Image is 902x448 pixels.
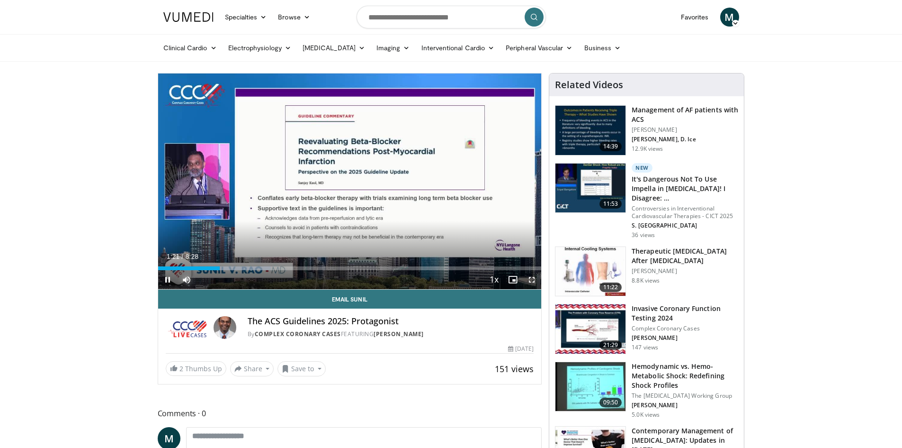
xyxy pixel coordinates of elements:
[632,362,738,390] h3: Hemodynamic vs. Hemo-Metabolic Shock: Redefining Shock Profiles
[374,330,424,338] a: [PERSON_NAME]
[555,106,625,155] img: bKdxKv0jK92UJBOH4xMDoxOjBrO-I4W8.150x105_q85_crop-smart_upscale.jpg
[632,205,738,220] p: Controversies in Interventional Cardiovascular Therapies - CICT 2025
[632,267,738,275] p: [PERSON_NAME]
[555,163,738,239] a: 11:53 New It's Dangerous Not To Use Impella in [MEDICAL_DATA]! I Disagree: … Controversies in Int...
[163,12,214,22] img: VuMedi Logo
[555,304,625,354] img: 29018604-ad88-4fab-821f-042c17100d81.150x105_q85_crop-smart_upscale.jpg
[599,142,622,151] span: 14:39
[214,316,236,339] img: Avatar
[357,6,546,28] input: Search topics, interventions
[219,8,273,27] a: Specialties
[632,334,738,342] p: [PERSON_NAME]
[297,38,371,57] a: [MEDICAL_DATA]
[632,174,738,203] h3: It's Dangerous Not To Use Impella in [MEDICAL_DATA]! I Disagree: …
[632,145,663,153] p: 12.9K views
[158,38,223,57] a: Clinical Cardio
[230,361,274,376] button: Share
[555,247,738,297] a: 11:22 Therapeutic [MEDICAL_DATA] After [MEDICAL_DATA] [PERSON_NAME] 8.8K views
[158,266,542,270] div: Progress Bar
[272,8,316,27] a: Browse
[158,290,542,309] a: Email Sunil
[158,73,542,290] video-js: Video Player
[555,362,625,411] img: 2496e462-765f-4e8f-879f-a0c8e95ea2b6.150x105_q85_crop-smart_upscale.jpg
[166,361,226,376] a: 2 Thumbs Up
[632,402,738,409] p: [PERSON_NAME]
[632,105,738,124] h3: Management of AF patients with ACS
[632,247,738,265] h3: Therapeutic [MEDICAL_DATA] After [MEDICAL_DATA]
[371,38,416,57] a: Imaging
[632,163,652,173] p: New
[166,316,210,339] img: Complex Coronary Cases
[632,344,658,351] p: 147 views
[223,38,297,57] a: Electrophysiology
[522,270,541,289] button: Fullscreen
[555,164,625,213] img: ad639188-bf21-463b-a799-85e4bc162651.150x105_q85_crop-smart_upscale.jpg
[255,330,341,338] a: Complex Coronary Cases
[555,247,625,296] img: 243698_0002_1.png.150x105_q85_crop-smart_upscale.jpg
[632,392,738,400] p: The [MEDICAL_DATA] Working Group
[555,79,623,91] h4: Related Videos
[186,253,198,260] span: 8:28
[503,270,522,289] button: Enable picture-in-picture mode
[416,38,500,57] a: Interventional Cardio
[599,340,622,350] span: 21:29
[632,411,660,419] p: 5.0K views
[167,253,179,260] span: 1:21
[248,330,534,338] div: By FEATURING
[599,283,622,292] span: 11:22
[500,38,578,57] a: Peripheral Vascular
[495,363,534,375] span: 151 views
[599,398,622,407] span: 09:50
[555,304,738,354] a: 21:29 Invasive Coronary Function Testing 2024 Complex Coronary Cases [PERSON_NAME] 147 views
[632,277,660,284] p: 8.8K views
[675,8,714,27] a: Favorites
[158,270,177,289] button: Pause
[579,38,627,57] a: Business
[248,316,534,327] h4: The ACS Guidelines 2025: Protagonist
[508,345,534,353] div: [DATE]
[632,325,738,332] p: Complex Coronary Cases
[720,8,739,27] a: M
[599,199,622,209] span: 11:53
[484,270,503,289] button: Playback Rate
[277,361,326,376] button: Save to
[632,304,738,323] h3: Invasive Coronary Function Testing 2024
[632,126,738,134] p: [PERSON_NAME]
[179,364,183,373] span: 2
[158,407,542,420] span: Comments 0
[177,270,196,289] button: Mute
[632,136,738,143] p: [PERSON_NAME], D. Ice
[632,231,655,239] p: 36 views
[182,253,184,260] span: /
[555,362,738,419] a: 09:50 Hemodynamic vs. Hemo-Metabolic Shock: Redefining Shock Profiles The [MEDICAL_DATA] Working ...
[555,105,738,155] a: 14:39 Management of AF patients with ACS [PERSON_NAME] [PERSON_NAME], D. Ice 12.9K views
[632,222,738,229] p: S. [GEOGRAPHIC_DATA]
